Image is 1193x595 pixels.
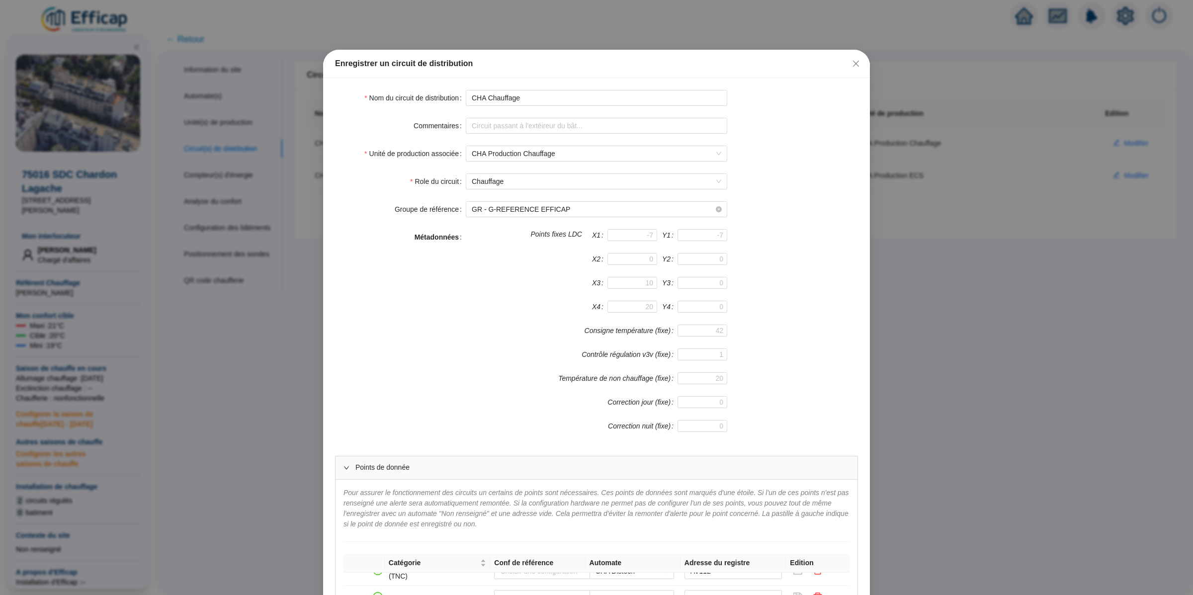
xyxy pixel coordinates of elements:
label: Y2 [662,253,678,265]
span: Pour assurer le fonctionnement des circuits un certains de points sont nécessaires. Ces points de... [343,489,849,528]
label: Commentaires [414,118,466,134]
label: Contrôle régulation v3v (fixe) [582,348,678,360]
label: Consigne température (fixe) [585,325,678,337]
span: Fermer [848,60,864,68]
input: Commentaires [466,118,727,134]
label: X1 [592,229,607,241]
input: Y1 [678,229,727,241]
th: Conf de référence [490,554,585,573]
label: X2 [592,253,607,265]
span: GR - G-REFERENCE EFFICAP [472,202,721,217]
strong: Métadonnées [415,233,459,241]
span: close [852,60,860,68]
label: Correction nuit (fixe) [608,420,678,432]
label: Correction jour (fixe) [607,396,678,408]
input: Nom du circuit de distribution [466,90,727,106]
span: close-circle [716,206,722,212]
input: Y3 [678,277,727,289]
input: Y2 [678,253,727,265]
input: Contrôle régulation v3v (fixe) [678,348,727,360]
label: Y3 [662,277,678,289]
label: Température de non chauffage (fixe) [558,372,678,384]
input: X1 [607,229,657,241]
th: Catégorie [385,554,491,573]
th: Adresse du registre [681,554,786,573]
span: expanded [343,465,349,471]
label: Unité de production associée [364,146,466,162]
input: Température de non chauffage (fixe) [678,372,727,384]
label: Groupe de référence [395,201,466,217]
input: Consigne température (fixe) [678,325,727,337]
div: Points fixes LDC [530,229,582,253]
input: X4 [607,301,657,313]
span: CHA Production Chauffage [472,146,721,161]
th: Edition [786,554,850,573]
input: X3 [607,277,657,289]
button: Close [848,56,864,72]
label: X3 [592,277,607,289]
th: Automate [586,554,681,573]
span: Points de donnée [355,462,850,473]
span: Catégorie [389,558,479,568]
label: Role du circuit [410,173,466,189]
input: Correction jour (fixe) [678,396,727,408]
div: Points de donnée [336,456,857,479]
label: Nom du circuit de distribution [364,90,466,106]
div: Enregistrer un circuit de distribution [335,58,858,70]
label: X4 [592,301,607,313]
input: Y4 [678,301,727,313]
label: Y4 [662,301,678,313]
label: Y1 [662,229,678,241]
input: Correction nuit (fixe) [678,420,727,432]
span: Chauffage [472,174,721,189]
input: X2 [607,253,657,265]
